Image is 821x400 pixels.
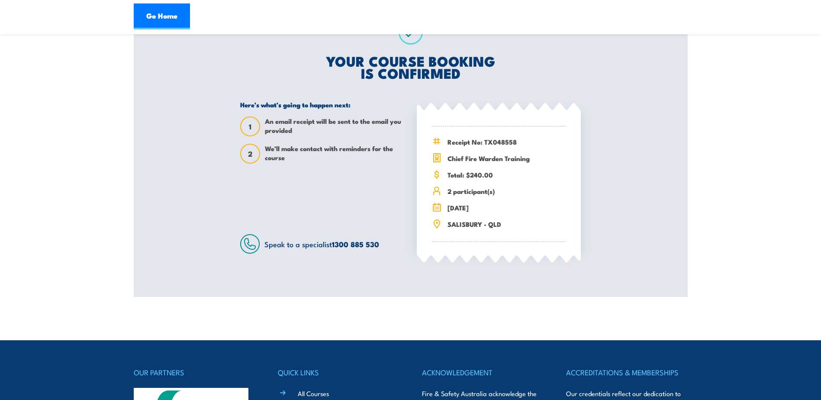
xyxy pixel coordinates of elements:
[278,366,399,378] h4: QUICK LINKS
[448,137,566,147] span: Receipt No: TX048558
[566,366,687,378] h4: ACCREDITATIONS & MEMBERSHIPS
[240,100,404,109] h5: Here’s what’s going to happen next:
[448,170,566,180] span: Total: $240.00
[332,239,379,250] a: 1300 885 530
[422,366,543,378] h4: ACKNOWLEDGEMENT
[448,203,566,213] span: [DATE]
[264,239,379,249] span: Speak to a specialist
[265,116,404,136] span: An email receipt will be sent to the email you provided
[448,186,566,196] span: 2 participant(s)
[240,55,581,79] h2: YOUR COURSE BOOKING IS CONFIRMED
[298,389,329,398] a: All Courses
[134,3,190,29] a: Go Home
[241,122,259,131] span: 1
[448,219,566,229] span: SALISBURY - QLD
[241,149,259,158] span: 2
[448,153,566,163] span: Chief Fire Warden Training
[134,366,255,378] h4: OUR PARTNERS
[265,144,404,164] span: We’ll make contact with reminders for the course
